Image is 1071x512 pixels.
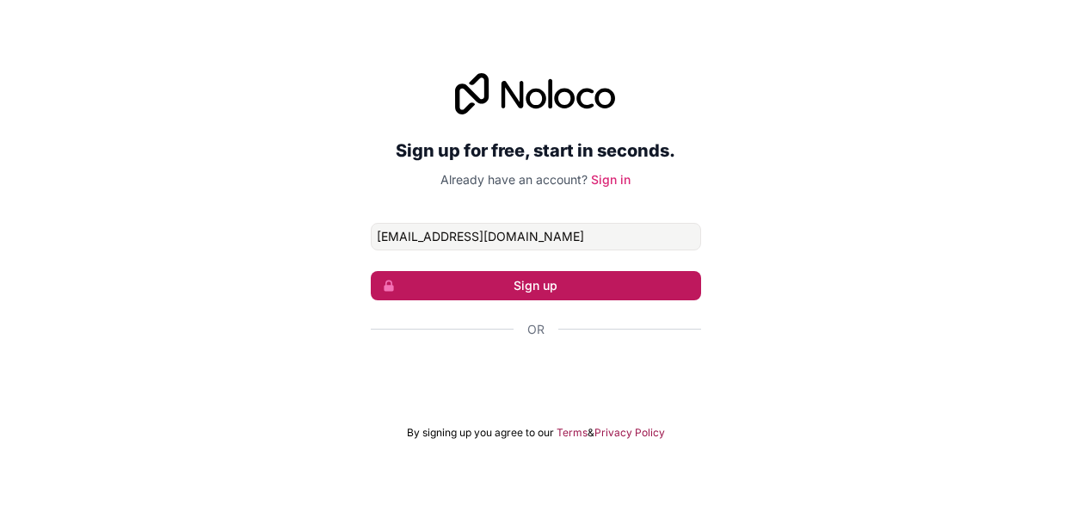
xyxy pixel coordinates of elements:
[591,172,631,187] a: Sign in
[362,357,710,395] iframe: Sign in with Google Button
[371,135,701,166] h2: Sign up for free, start in seconds.
[594,426,665,440] a: Privacy Policy
[588,426,594,440] span: &
[557,426,588,440] a: Terms
[527,321,545,338] span: Or
[371,271,701,300] button: Sign up
[407,426,554,440] span: By signing up you agree to our
[371,223,701,250] input: Email address
[440,172,588,187] span: Already have an account?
